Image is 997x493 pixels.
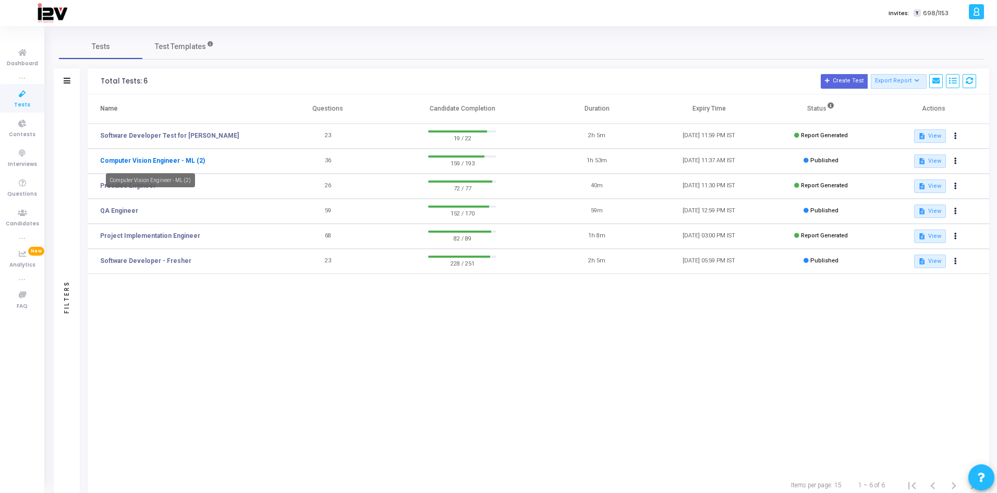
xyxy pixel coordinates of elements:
[877,94,989,124] th: Actions
[834,480,842,490] div: 15
[37,3,67,23] img: logo
[918,183,926,190] mat-icon: description
[9,130,35,139] span: Contests
[101,77,148,86] div: Total Tests: 6
[428,133,496,143] span: 19 / 22
[653,149,765,174] td: [DATE] 11:37 AM IST
[541,249,653,274] td: 2h 5m
[14,101,30,110] span: Tests
[384,94,541,124] th: Candidate Completion
[88,94,272,124] th: Name
[541,199,653,224] td: 59m
[272,249,384,274] td: 23
[541,224,653,249] td: 1h 8m
[62,239,71,354] div: Filters
[653,124,765,149] td: [DATE] 11:59 PM IST
[810,157,838,164] span: Published
[541,174,653,199] td: 40m
[541,124,653,149] td: 2h 5m
[272,174,384,199] td: 26
[810,257,838,264] span: Published
[914,129,946,143] button: View
[923,9,949,18] span: 698/1153
[918,133,926,140] mat-icon: description
[541,94,653,124] th: Duration
[428,183,496,193] span: 72 / 77
[918,158,926,165] mat-icon: description
[428,158,496,168] span: 159 / 193
[272,124,384,149] td: 23
[914,9,920,17] span: T
[28,247,44,256] span: New
[914,230,946,243] button: View
[100,156,205,165] a: Computer Vision Engineer - ML (2)
[914,255,946,268] button: View
[100,206,138,215] a: QA Engineer
[821,74,868,89] button: Create Test
[858,480,885,490] div: 1 – 6 of 6
[801,132,848,139] span: Report Generated
[914,154,946,168] button: View
[918,233,926,240] mat-icon: description
[100,231,200,241] a: Project Implementation Engineer
[541,149,653,174] td: 1h 53m
[914,179,946,193] button: View
[653,249,765,274] td: [DATE] 05:59 PM IST
[100,131,239,140] a: Software Developer Test for [PERSON_NAME]
[428,258,496,268] span: 228 / 251
[918,208,926,215] mat-icon: description
[918,258,926,265] mat-icon: description
[92,41,110,52] span: Tests
[6,220,39,229] span: Candidates
[9,261,35,270] span: Analytics
[7,190,37,199] span: Questions
[653,199,765,224] td: [DATE] 12:59 PM IST
[428,233,496,243] span: 82 / 89
[889,9,909,18] label: Invites:
[914,205,946,218] button: View
[653,224,765,249] td: [DATE] 03:00 PM IST
[653,94,765,124] th: Expiry Time
[272,94,384,124] th: Questions
[272,149,384,174] td: 36
[272,199,384,224] td: 59
[871,74,927,89] button: Export Report
[801,232,848,239] span: Report Generated
[7,59,38,68] span: Dashboard
[100,256,191,266] a: Software Developer - Fresher
[810,207,838,214] span: Published
[8,160,37,169] span: Interviews
[801,182,848,189] span: Report Generated
[17,302,28,311] span: FAQ
[272,224,384,249] td: 68
[428,208,496,218] span: 152 / 170
[653,174,765,199] td: [DATE] 11:30 PM IST
[106,173,195,187] div: Computer Vision Engineer - ML (2)
[155,41,206,52] span: Test Templates
[791,480,832,490] div: Items per page:
[765,94,877,124] th: Status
